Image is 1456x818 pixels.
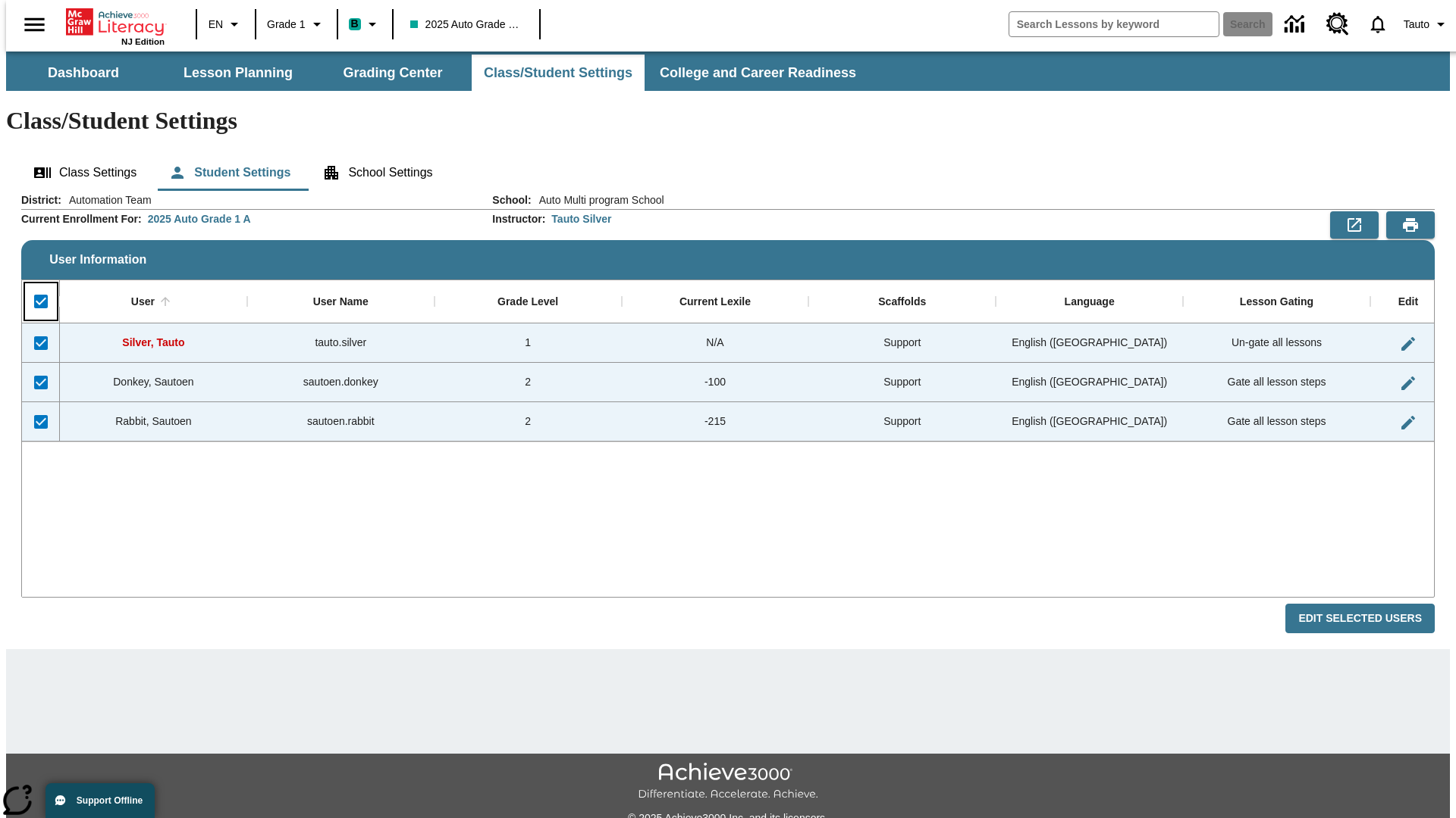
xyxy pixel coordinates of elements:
[435,323,622,363] div: 1
[131,295,155,309] div: User
[21,194,61,207] h2: District :
[1183,402,1370,442] div: Gate all lesson steps
[121,37,165,46] span: NJ Edition
[1398,295,1418,309] div: Edit
[1065,295,1115,309] div: Language
[247,402,435,442] div: sautoen.rabbit
[261,11,332,38] button: Grade: Grade 1, Select a grade
[638,763,818,801] img: Achieve3000 Differentiate Accelerate Achieve
[996,363,1183,402] div: English (US)
[1358,5,1398,44] a: Notifications
[1183,363,1370,402] div: Gate all lesson steps
[310,155,444,191] button: School Settings
[21,192,1435,634] div: User Information
[1393,329,1423,359] button: Edit User
[21,155,1435,191] div: Class/Student Settings
[1404,17,1429,33] span: Tauto
[247,323,435,363] div: tauto.silver
[66,7,165,37] a: Home
[808,363,996,402] div: Support
[435,363,622,402] div: 2
[1285,604,1435,633] button: Edit Selected Users
[1276,4,1317,45] a: Data Center
[1393,407,1423,438] button: Edit User
[1330,211,1379,239] button: Export to CSV
[202,11,250,38] button: Language: EN, Select a language
[472,55,645,91] button: Class/Student Settings
[532,192,664,208] span: Auto Multi program School
[267,17,306,33] span: Grade 1
[66,5,165,46] div: Home
[209,17,223,33] span: EN
[551,211,611,226] div: Tauto Silver
[622,323,809,363] div: N/A
[1386,211,1435,239] button: Print Preview
[410,17,522,33] span: 2025 Auto Grade 1 A
[77,795,143,806] span: Support Offline
[45,783,155,818] button: Support Offline
[317,55,469,91] button: Grading Center
[1393,368,1423,398] button: Edit User
[21,155,149,191] button: Class Settings
[343,11,388,38] button: Boost Class color is teal. Change class color
[808,323,996,363] div: Support
[162,55,314,91] button: Lesson Planning
[497,295,558,309] div: Grade Level
[156,155,303,191] button: Student Settings
[247,363,435,402] div: sautoen.donkey
[6,107,1450,135] h1: Class/Student Settings
[148,211,251,226] div: 2025 Auto Grade 1 A
[115,415,191,427] span: Rabbit, Sautoen
[21,213,142,226] h2: Current Enrollment For :
[1009,12,1219,36] input: search field
[492,194,531,207] h2: School :
[622,402,809,442] div: -215
[351,14,359,33] span: B
[996,402,1183,442] div: English (US)
[648,55,868,91] button: College and Career Readiness
[6,52,1450,91] div: SubNavbar
[1240,295,1313,309] div: Lesson Gating
[6,55,870,91] div: SubNavbar
[878,295,926,309] div: Scaffolds
[1398,11,1456,38] button: Profile/Settings
[113,376,193,388] span: Donkey, Sautoen
[61,192,152,208] span: Automation Team
[313,295,369,309] div: User Name
[12,2,57,47] button: Open side menu
[622,363,809,402] div: -100
[679,295,751,309] div: Current Lexile
[996,323,1183,363] div: English (US)
[1183,323,1370,363] div: Un-gate all lessons
[49,253,146,267] span: User Information
[808,402,996,442] div: Support
[122,336,184,348] span: Silver, Tauto
[492,213,545,226] h2: Instructor :
[1317,4,1358,45] a: Resource Center, Will open in new tab
[8,55,159,91] button: Dashboard
[435,402,622,442] div: 2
